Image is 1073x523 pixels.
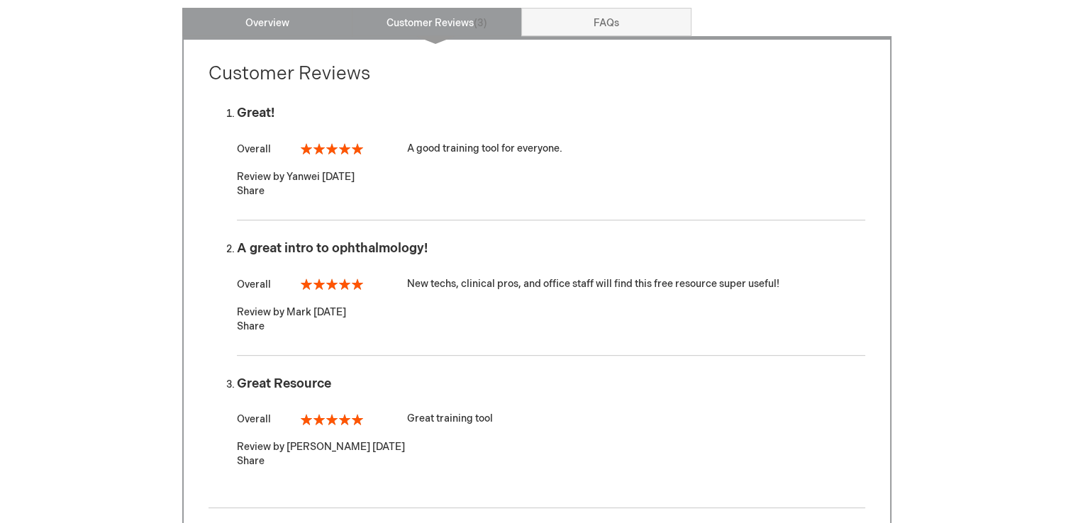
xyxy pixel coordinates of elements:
[352,8,522,36] a: Customer Reviews3
[209,63,370,85] strong: Customer Reviews
[237,242,865,256] div: A great intro to ophthalmology!
[237,185,265,197] span: Share
[301,414,363,425] div: 100%
[237,377,865,391] div: Great Resource
[237,320,265,332] span: Share
[301,143,363,154] div: 100%
[237,306,284,318] span: Review by
[237,143,271,155] span: Overall
[237,142,865,156] div: A good training tool for everyone.
[474,17,487,29] span: 3
[372,441,405,453] time: [DATE]
[237,441,284,453] span: Review by
[237,413,271,425] span: Overall
[182,8,352,36] a: Overview
[237,106,865,120] div: Great!
[313,306,346,318] time: [DATE]
[237,171,284,183] span: Review by
[237,279,271,291] span: Overall
[237,455,265,467] span: Share
[287,171,320,183] strong: Yanwei
[237,277,865,291] div: New techs, clinical pros, and office staff will find this free resource super useful!
[301,279,363,290] div: 100%
[237,412,865,426] div: Great training tool
[322,171,355,183] time: [DATE]
[287,306,311,318] strong: Mark
[521,8,691,36] a: FAQs
[287,441,370,453] strong: [PERSON_NAME]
